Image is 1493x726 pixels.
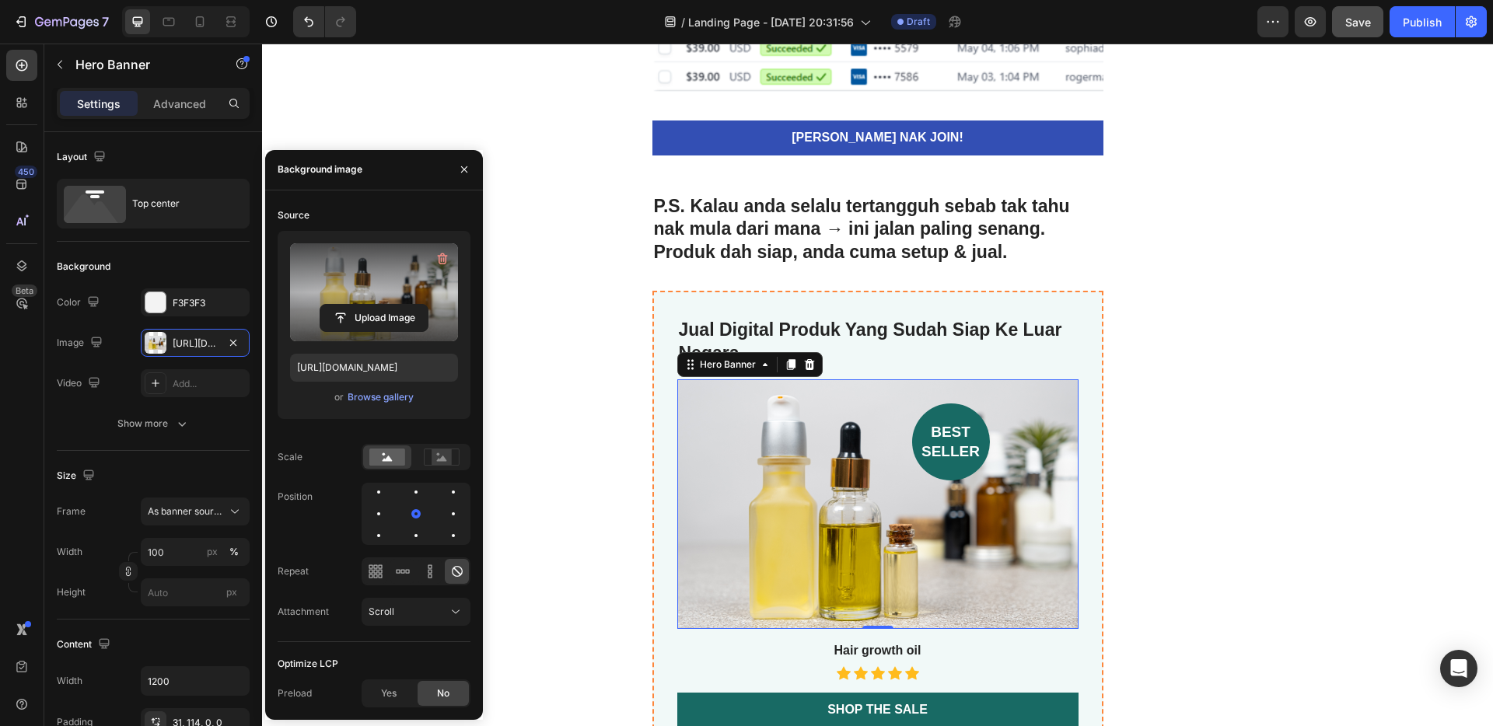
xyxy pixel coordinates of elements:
[57,260,110,274] div: Background
[369,606,394,617] span: Scroll
[173,377,246,391] div: Add...
[57,545,82,559] label: Width
[290,354,458,382] input: https://example.com/image.jpg
[415,649,816,684] a: Shop the Sale
[565,658,666,675] div: Shop the Sale
[207,545,218,559] div: px
[348,390,414,404] div: Browse gallery
[57,674,82,688] div: Width
[362,598,470,626] button: Scroll
[437,686,449,700] span: No
[381,686,397,700] span: Yes
[57,292,103,313] div: Color
[57,585,86,599] label: Height
[390,77,841,112] a: [PERSON_NAME] NAK JOIN!
[75,55,208,74] p: Hero Banner
[57,410,250,438] button: Show more
[435,314,497,328] div: Hero Banner
[347,389,414,405] button: Browse gallery
[1332,6,1383,37] button: Save
[141,538,250,566] input: px%
[225,543,243,561] button: px
[278,686,312,700] div: Preload
[153,96,206,112] p: Advanced
[415,274,816,323] h2: Jual Digital Produk Yang Sudah Siap Ke Luar Negara
[681,14,685,30] span: /
[226,586,237,598] span: px
[278,162,362,176] div: Background image
[390,150,841,223] div: Rich Text Editor. Editing area: main
[278,564,309,578] div: Repeat
[278,490,313,504] div: Position
[148,504,224,518] span: As banner source
[173,337,218,351] div: [URL][DOMAIN_NAME]
[12,284,37,297] div: Beta
[907,15,930,29] span: Draft
[530,86,701,103] p: [PERSON_NAME] NAK JOIN!
[278,657,338,671] div: Optimize LCP
[262,44,1493,726] iframe: Design area
[102,12,109,31] p: 7
[278,450,302,464] div: Scale
[141,497,250,525] button: As banner source
[650,360,728,437] h2: best seller
[77,96,121,112] p: Settings
[6,6,116,37] button: 7
[1403,14,1442,30] div: Publish
[57,466,98,487] div: Size
[229,545,239,559] div: %
[278,208,309,222] div: Source
[688,14,854,30] span: Landing Page - [DATE] 20:31:56
[117,416,190,431] div: Show more
[415,336,816,585] div: Background Image
[392,152,808,219] strong: P.S. Kalau anda selalu tertangguh sebab tak tahu nak mula dari mana → ini jalan paling senang. Pr...
[203,543,222,561] button: %
[141,578,250,606] input: px
[57,333,106,354] div: Image
[57,504,86,518] label: Frame
[57,634,114,655] div: Content
[1440,650,1477,687] div: Open Intercom Messenger
[15,166,37,178] div: 450
[173,296,246,310] div: F3F3F3
[415,598,816,617] h3: Hair growth oil
[57,373,103,394] div: Video
[320,304,428,332] button: Upload Image
[1390,6,1455,37] button: Publish
[132,186,227,222] div: Top center
[278,605,329,619] div: Attachment
[293,6,356,37] div: Undo/Redo
[1345,16,1371,29] span: Save
[334,388,344,407] span: or
[142,667,249,695] input: Auto
[57,147,109,168] div: Layout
